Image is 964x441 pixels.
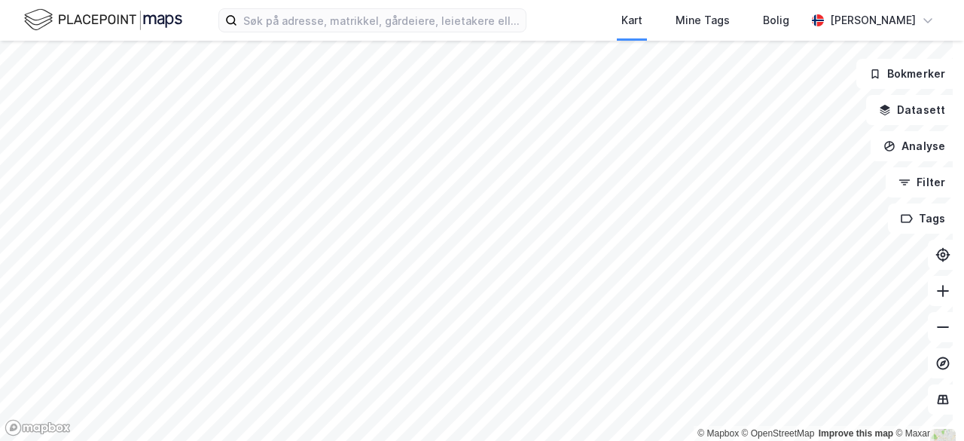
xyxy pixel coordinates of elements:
[24,7,182,33] img: logo.f888ab2527a4732fd821a326f86c7f29.svg
[871,131,958,161] button: Analyse
[819,428,893,439] a: Improve this map
[888,204,958,234] button: Tags
[621,11,642,29] div: Kart
[866,95,958,125] button: Datasett
[856,59,958,89] button: Bokmerker
[830,11,916,29] div: [PERSON_NAME]
[889,369,964,441] div: Kontrollprogram for chat
[886,167,958,198] button: Filter
[5,419,71,436] a: Mapbox homepage
[237,9,526,32] input: Søk på adresse, matrikkel, gårdeiere, leietakere eller personer
[889,369,964,441] iframe: Chat Widget
[742,428,815,439] a: OpenStreetMap
[763,11,789,29] div: Bolig
[676,11,730,29] div: Mine Tags
[697,428,739,439] a: Mapbox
